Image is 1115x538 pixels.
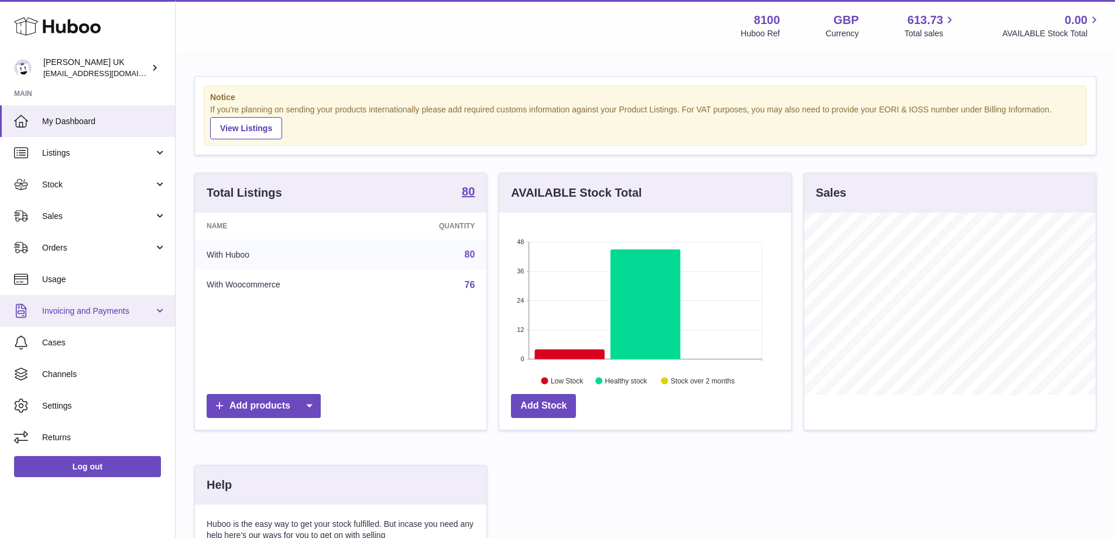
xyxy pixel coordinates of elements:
[210,92,1080,103] strong: Notice
[1065,12,1087,28] span: 0.00
[42,306,154,317] span: Invoicing and Payments
[42,337,166,348] span: Cases
[1002,12,1101,39] a: 0.00 AVAILABLE Stock Total
[605,376,648,385] text: Healthy stock
[754,12,780,28] strong: 8100
[1002,28,1101,39] span: AVAILABLE Stock Total
[42,242,154,253] span: Orders
[671,376,735,385] text: Stock over 2 months
[517,238,524,245] text: 48
[207,394,321,418] a: Add products
[462,186,475,197] strong: 80
[517,268,524,275] text: 36
[43,57,149,79] div: [PERSON_NAME] UK
[826,28,859,39] div: Currency
[465,249,475,259] a: 80
[42,432,166,443] span: Returns
[462,186,475,200] a: 80
[43,68,172,78] span: [EMAIL_ADDRESS][DOMAIN_NAME]
[42,369,166,380] span: Channels
[904,28,956,39] span: Total sales
[521,355,524,362] text: 0
[195,239,376,270] td: With Huboo
[907,12,943,28] span: 613.73
[42,274,166,285] span: Usage
[14,456,161,477] a: Log out
[741,28,780,39] div: Huboo Ref
[195,270,376,300] td: With Woocommerce
[42,116,166,127] span: My Dashboard
[210,117,282,139] a: View Listings
[42,400,166,412] span: Settings
[517,326,524,333] text: 12
[833,12,859,28] strong: GBP
[42,179,154,190] span: Stock
[42,148,154,159] span: Listings
[14,59,32,77] img: emotion88hk@gmail.com
[376,213,486,239] th: Quantity
[207,477,232,493] h3: Help
[816,185,846,201] h3: Sales
[551,376,584,385] text: Low Stock
[517,297,524,304] text: 24
[210,104,1080,139] div: If you're planning on sending your products internationally please add required customs informati...
[904,12,956,39] a: 613.73 Total sales
[465,280,475,290] a: 76
[511,185,641,201] h3: AVAILABLE Stock Total
[207,185,282,201] h3: Total Listings
[42,211,154,222] span: Sales
[195,213,376,239] th: Name
[511,394,576,418] a: Add Stock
